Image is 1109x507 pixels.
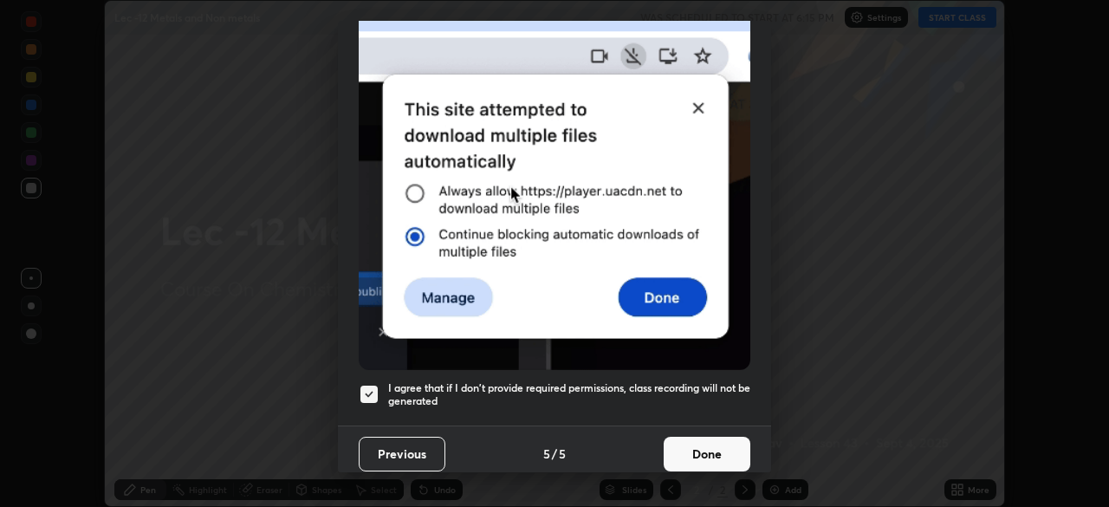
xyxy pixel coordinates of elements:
button: Previous [359,437,445,471]
h4: / [552,445,557,463]
button: Done [664,437,750,471]
h4: 5 [559,445,566,463]
h5: I agree that if I don't provide required permissions, class recording will not be generated [388,381,750,408]
h4: 5 [543,445,550,463]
